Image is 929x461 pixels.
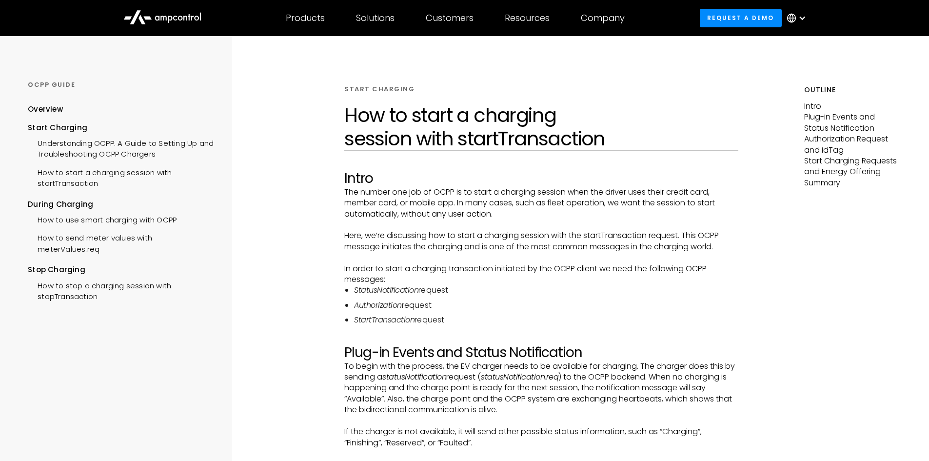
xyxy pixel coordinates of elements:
h2: Intro [344,170,738,187]
p: Plug-in Events and Status Notification [804,112,901,134]
em: Authorization [354,300,402,311]
div: Products [286,13,325,23]
em: StartTransaction [354,314,415,325]
p: To begin with the process, the EV charger needs to be available for charging. The charger does th... [344,361,738,416]
li: request [354,315,738,325]
p: ‍ [344,252,738,263]
p: The number one job of OCPP is to start a charging session when the driver uses their credit card,... [344,187,738,220]
div: Overview [28,104,63,115]
em: StatusNotification [354,284,418,296]
h1: How to start a charging session with startTransaction [344,103,738,150]
div: Resources [505,13,550,23]
div: During Charging [28,199,214,210]
p: Here, we’re discussing how to start a charging session with the startTransaction request. This OC... [344,230,738,252]
a: How to use smart charging with OCPP [28,210,177,228]
p: ‍ [344,334,738,344]
h5: Outline [804,85,901,95]
li: request [354,285,738,296]
p: ‍ [344,220,738,230]
em: statusNotification [382,371,446,382]
p: In order to start a charging transaction initiated by the OCPP client we need the following OCPP ... [344,263,738,285]
div: Company [581,13,625,23]
div: Solutions [356,13,395,23]
div: Customers [426,13,474,23]
em: statusNotification.req [481,371,558,382]
p: Authorization Request and idTag [804,134,901,156]
div: Start Charging [28,122,214,133]
a: How to stop a charging session with stopTransaction [28,276,214,305]
a: Request a demo [700,9,782,27]
p: ‍ [344,416,738,426]
div: START CHARGING [344,85,415,94]
div: Stop Charging [28,264,214,275]
a: How to send meter values with meterValues.req [28,228,214,257]
p: Start Charging Requests and Energy Offering [804,156,901,178]
a: How to start a charging session with startTransaction [28,162,214,192]
div: OCPP GUIDE [28,80,214,89]
p: ‍ [344,448,738,459]
a: Overview [28,104,63,122]
h2: Plug-in Events and Status Notification [344,344,738,361]
p: Summary [804,178,901,188]
p: Intro [804,101,901,112]
p: If the charger is not available, it will send other possible status information, such as “Chargin... [344,426,738,448]
a: Understanding OCPP: A Guide to Setting Up and Troubleshooting OCPP Chargers [28,133,214,162]
li: request [354,300,738,311]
